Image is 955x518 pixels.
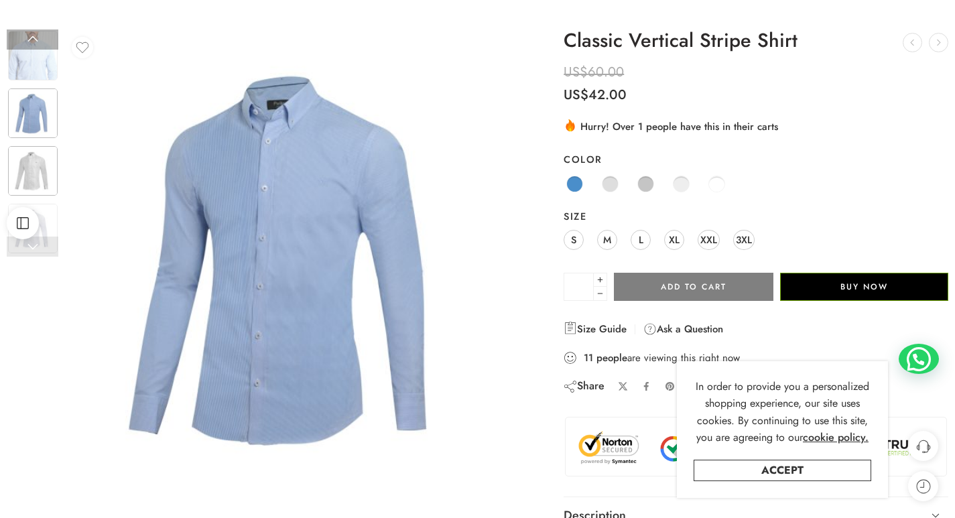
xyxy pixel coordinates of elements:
[664,230,684,250] a: XL
[639,231,643,249] span: L
[700,231,717,249] span: XXL
[564,30,948,52] h1: Classic Vertical Stripe Shirt
[643,321,723,337] a: Ask a Question
[8,31,58,80] img: 4913941108a34752adb8b2d5d0421f4d-Original-scaled-1.jpg
[631,230,651,250] a: L
[669,231,680,249] span: XL
[571,231,576,249] span: S
[803,429,869,446] a: cookie policy.
[698,230,720,250] a: XXL
[564,62,624,82] bdi: 60.00
[564,321,627,337] a: Size Guide
[8,88,58,138] img: 4913941108a34752adb8b2d5d0421f4d-Original-scaled-1.jpg
[641,381,651,391] a: Share on Facebook
[564,210,948,223] label: Size
[564,85,588,105] span: US$
[733,230,755,250] a: 3XL
[584,351,593,365] strong: 11
[780,273,948,301] button: Buy Now
[65,30,517,482] img: 6f7f8974b8f34bc4886b113343e081ad-Original-scaled-1.jpg
[665,381,676,392] a: Pin on Pinterest
[8,204,58,253] img: 4913941108a34752adb8b2d5d0421f4d-Original-scaled-1.jpg
[564,85,627,105] bdi: 42.00
[736,231,752,249] span: 3XL
[576,431,936,466] img: Trust
[564,379,604,393] div: Share
[564,62,588,82] span: US$
[564,273,594,301] input: Product quantity
[564,118,948,134] div: Hurry! Over 1 people have this in their carts
[603,231,611,249] span: M
[564,350,948,365] div: are viewing this right now
[564,230,584,250] a: S
[597,230,617,250] a: M
[618,381,628,391] a: Share on X
[564,153,948,166] label: Color
[596,351,627,365] strong: people
[614,273,773,301] button: Add to cart
[8,146,58,196] img: 4913941108a34752adb8b2d5d0421f4d-Original-scaled-1.jpg
[694,460,871,481] a: Accept
[696,379,869,446] span: In order to provide you a personalized shopping experience, our site uses cookies. By continuing ...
